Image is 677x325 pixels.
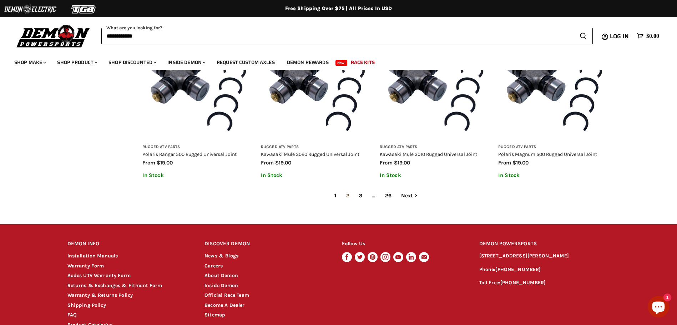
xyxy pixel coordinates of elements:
h3: Rugged ATV Parts [498,144,610,150]
a: Installation Manuals [67,253,118,259]
a: Kawasaki Mule 3010 Rugged Universal Joint [380,151,477,157]
a: Inside Demon [204,282,238,289]
a: Demon Rewards [282,55,334,70]
a: Warranty Form [67,263,104,269]
img: TGB Logo 2 [57,3,111,16]
a: Polaris Ranger 500 Rugged Universal Joint [142,151,237,157]
a: Careers [204,263,223,269]
a: Log in [607,33,633,40]
span: Log in [610,32,629,41]
span: New! [335,60,348,66]
img: Kawasaki Mule 3010 Rugged Universal Joint [380,27,491,139]
a: Inside Demon [162,55,210,70]
div: Free Shipping Over $75 | All Prices In USD [53,5,624,12]
span: ... [368,189,379,202]
h2: DEMON INFO [67,236,191,252]
p: Phone: [479,266,610,274]
a: Next [397,189,422,202]
a: Aodes UTV Warranty Form [67,272,131,279]
a: 26 [381,189,395,202]
input: When autocomplete results are available use up and down arrows to review and enter to select [101,28,574,44]
span: $19.00 [157,159,173,166]
a: Race Kits [345,55,380,70]
a: Warranty & Returns Policy [67,292,133,298]
h3: Rugged ATV Parts [380,144,491,150]
p: Toll Free: [479,279,610,287]
p: [STREET_ADDRESS][PERSON_NAME] [479,252,610,260]
a: About Demon [204,272,238,279]
span: from [380,159,393,166]
a: Official Race Team [204,292,249,298]
a: Shipping Policy [67,302,106,308]
img: Demon Powersports [14,23,92,49]
button: Search [574,28,593,44]
a: FAQ [67,312,77,318]
img: Demon Electric Logo 2 [4,3,57,16]
img: Polaris Ranger 500 Rugged Universal Joint [142,27,254,139]
p: In Stock [380,172,491,178]
a: Shop Make [9,55,50,70]
span: from [498,159,511,166]
a: 2 [342,189,353,202]
img: Polaris Magnum 500 Rugged Universal Joint [498,27,610,139]
span: from [261,159,274,166]
a: Shop Discounted [103,55,161,70]
span: from [142,159,155,166]
a: $0.00 [633,31,663,41]
h2: DEMON POWERSPORTS [479,236,610,252]
span: $19.00 [512,159,529,166]
h2: DISCOVER DEMON [204,236,328,252]
p: In Stock [142,172,254,178]
span: $0.00 [646,33,659,40]
p: In Stock [261,172,373,178]
ul: Main menu [9,52,657,70]
a: Kawasaki Mule 3020 Rugged Universal Joint [261,151,359,157]
a: Shop Product [52,55,102,70]
span: $19.00 [275,159,291,166]
form: Product [101,28,593,44]
a: Returns & Exchanges & Fitment Form [67,282,162,289]
a: Sitemap [204,312,225,318]
inbox-online-store-chat: Shopify online store chat [646,296,671,319]
span: $19.00 [394,159,410,166]
h3: Rugged ATV Parts [261,144,373,150]
a: Request Custom Axles [211,55,280,70]
p: In Stock [498,172,610,178]
a: [PHONE_NUMBER] [500,280,546,286]
span: 1 [330,189,340,202]
a: 3 [355,189,366,202]
a: Polaris Magnum 500 Rugged Universal Joint [498,151,597,157]
a: News & Blogs [204,253,238,259]
a: [PHONE_NUMBER] [495,266,541,272]
img: Kawasaki Mule 3020 Rugged Universal Joint [261,27,373,139]
h3: Rugged ATV Parts [142,144,254,150]
h2: Follow Us [342,236,466,252]
a: Become A Dealer [204,302,244,308]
